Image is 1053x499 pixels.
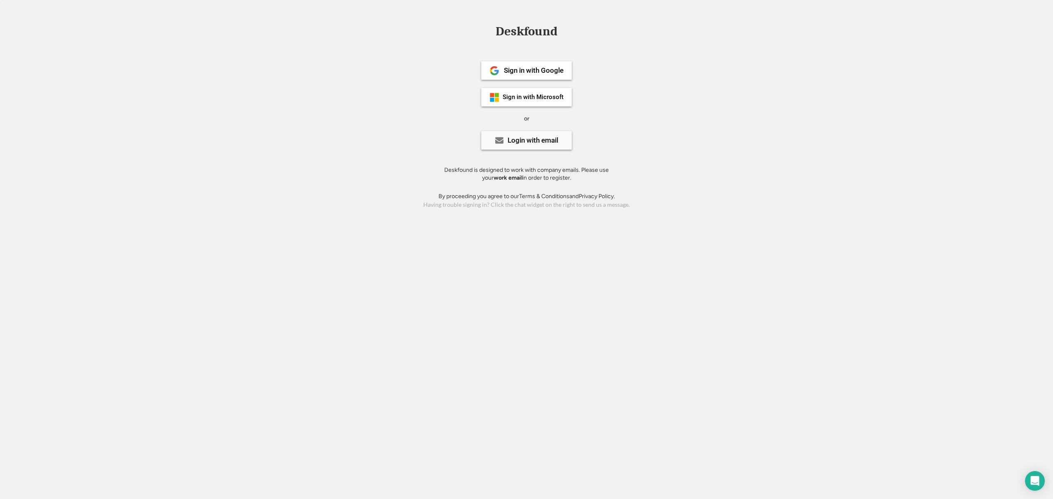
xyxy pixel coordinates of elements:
[489,66,499,76] img: 1024px-Google__G__Logo.svg.png
[494,174,522,181] strong: work email
[434,166,619,182] div: Deskfound is designed to work with company emails. Please use your in order to register.
[1025,471,1045,491] div: Open Intercom Messenger
[492,25,561,38] div: Deskfound
[438,192,615,201] div: By proceeding you agree to our and
[579,193,615,200] a: Privacy Policy.
[519,193,569,200] a: Terms & Conditions
[503,94,564,100] div: Sign in with Microsoft
[489,92,499,102] img: ms-symbollockup_mssymbol_19.png
[504,67,564,74] div: Sign in with Google
[524,115,529,123] div: or
[508,137,558,144] div: Login with email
